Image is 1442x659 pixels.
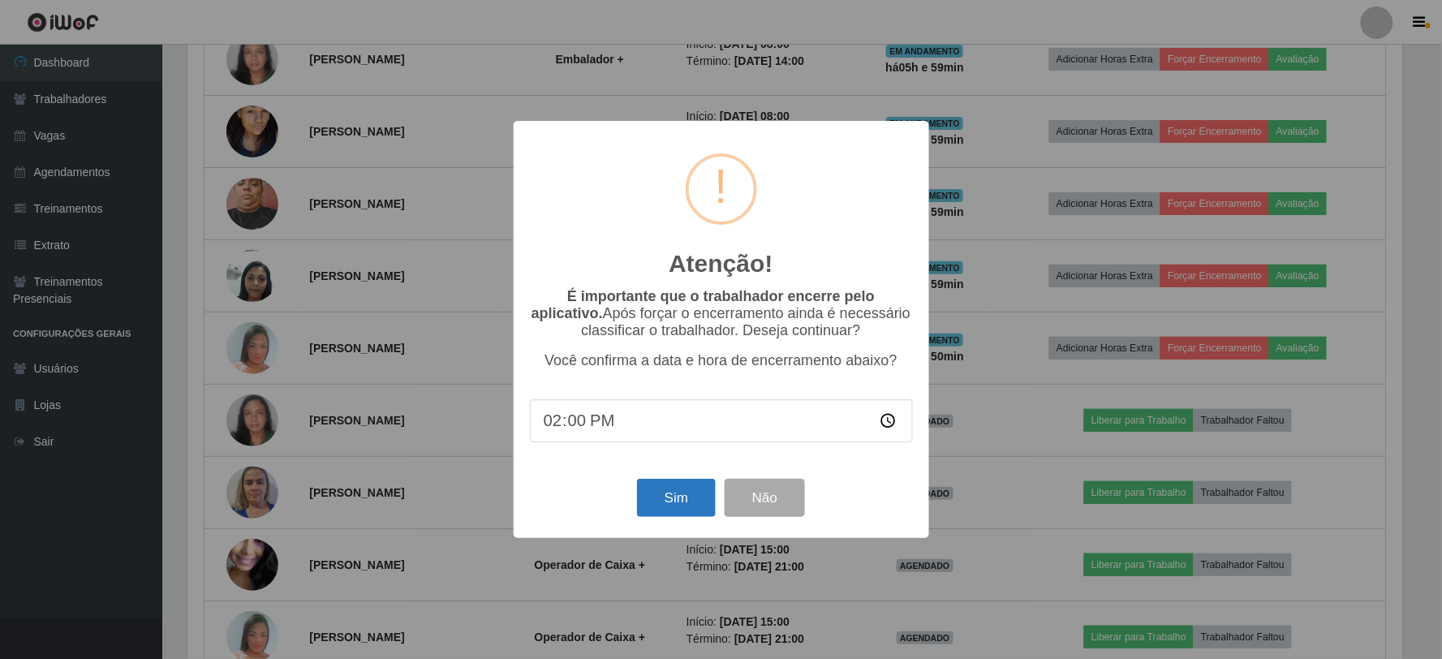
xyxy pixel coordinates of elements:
[725,479,805,517] button: Não
[669,249,773,278] h2: Atenção!
[530,352,913,369] p: Você confirma a data e hora de encerramento abaixo?
[530,288,913,339] p: Após forçar o encerramento ainda é necessário classificar o trabalhador. Deseja continuar?
[637,479,716,517] button: Sim
[532,288,875,321] b: É importante que o trabalhador encerre pelo aplicativo.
